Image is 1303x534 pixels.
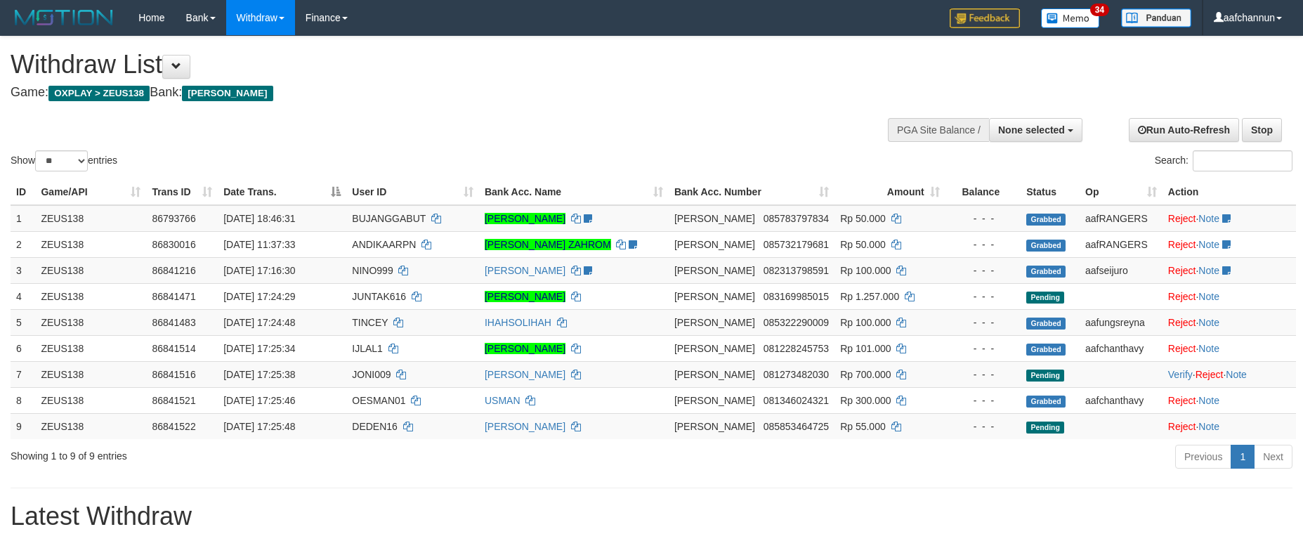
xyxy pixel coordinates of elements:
[11,150,117,171] label: Show entries
[352,317,388,328] span: TINCEY
[669,179,834,205] th: Bank Acc. Number: activate to sort column ascending
[35,361,146,387] td: ZEUS138
[35,257,146,283] td: ZEUS138
[48,86,150,101] span: OXPLAY > ZEUS138
[1026,266,1066,278] span: Grabbed
[352,369,391,380] span: JONI009
[1080,205,1163,232] td: aafRANGERS
[11,231,35,257] td: 2
[1163,179,1296,205] th: Action
[1163,283,1296,309] td: ·
[840,239,886,250] span: Rp 50.000
[1021,179,1080,205] th: Status
[1026,292,1064,304] span: Pending
[1080,257,1163,283] td: aafseijuro
[1254,445,1292,469] a: Next
[223,239,295,250] span: [DATE] 11:37:33
[11,361,35,387] td: 7
[485,395,520,406] a: USMAN
[182,86,273,101] span: [PERSON_NAME]
[1155,150,1292,171] label: Search:
[352,395,405,406] span: OESMAN01
[840,343,891,354] span: Rp 101.000
[352,265,393,276] span: NINO999
[1198,213,1219,224] a: Note
[951,237,1016,252] div: - - -
[11,443,532,463] div: Showing 1 to 9 of 9 entries
[223,395,295,406] span: [DATE] 17:25:46
[1168,369,1193,380] a: Verify
[485,291,565,302] a: [PERSON_NAME]
[485,265,565,276] a: [PERSON_NAME]
[1198,343,1219,354] a: Note
[11,309,35,335] td: 5
[840,421,886,432] span: Rp 55.000
[35,205,146,232] td: ZEUS138
[1168,343,1196,354] a: Reject
[1163,387,1296,413] td: ·
[1163,257,1296,283] td: ·
[152,369,195,380] span: 86841516
[1198,317,1219,328] a: Note
[764,213,829,224] span: Copy 085783797834 to clipboard
[35,231,146,257] td: ZEUS138
[1163,205,1296,232] td: ·
[152,239,195,250] span: 86830016
[1198,239,1219,250] a: Note
[1129,118,1239,142] a: Run Auto-Refresh
[11,257,35,283] td: 3
[485,369,565,380] a: [PERSON_NAME]
[764,395,829,406] span: Copy 081346024321 to clipboard
[674,239,755,250] span: [PERSON_NAME]
[352,213,426,224] span: BUJANGGABUT
[1198,421,1219,432] a: Note
[1198,265,1219,276] a: Note
[1121,8,1191,27] img: panduan.png
[35,309,146,335] td: ZEUS138
[11,86,855,100] h4: Game: Bank:
[1163,335,1296,361] td: ·
[674,291,755,302] span: [PERSON_NAME]
[1163,309,1296,335] td: ·
[152,265,195,276] span: 86841216
[11,205,35,232] td: 1
[1080,309,1163,335] td: aafungsreyna
[764,343,829,354] span: Copy 081228245753 to clipboard
[989,118,1082,142] button: None selected
[352,343,383,354] span: IJLAL1
[764,421,829,432] span: Copy 085853464725 to clipboard
[764,369,829,380] span: Copy 081273482030 to clipboard
[1226,369,1247,380] a: Note
[152,343,195,354] span: 86841514
[888,118,989,142] div: PGA Site Balance /
[485,213,565,224] a: [PERSON_NAME]
[674,265,755,276] span: [PERSON_NAME]
[840,369,891,380] span: Rp 700.000
[1163,361,1296,387] td: · ·
[1026,422,1064,434] span: Pending
[951,367,1016,382] div: - - -
[998,124,1065,136] span: None selected
[674,369,755,380] span: [PERSON_NAME]
[352,421,398,432] span: DEDEN16
[951,315,1016,330] div: - - -
[479,179,669,205] th: Bank Acc. Name: activate to sort column ascending
[1163,413,1296,439] td: ·
[840,291,899,302] span: Rp 1.257.000
[674,317,755,328] span: [PERSON_NAME]
[152,213,195,224] span: 86793766
[674,395,755,406] span: [PERSON_NAME]
[1080,179,1163,205] th: Op: activate to sort column ascending
[945,179,1021,205] th: Balance
[11,7,117,28] img: MOTION_logo.png
[951,211,1016,226] div: - - -
[1198,291,1219,302] a: Note
[223,213,295,224] span: [DATE] 18:46:31
[1090,4,1109,16] span: 34
[223,291,295,302] span: [DATE] 17:24:29
[152,395,195,406] span: 86841521
[1080,387,1163,413] td: aafchanthavy
[834,179,945,205] th: Amount: activate to sort column ascending
[1168,265,1196,276] a: Reject
[1231,445,1255,469] a: 1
